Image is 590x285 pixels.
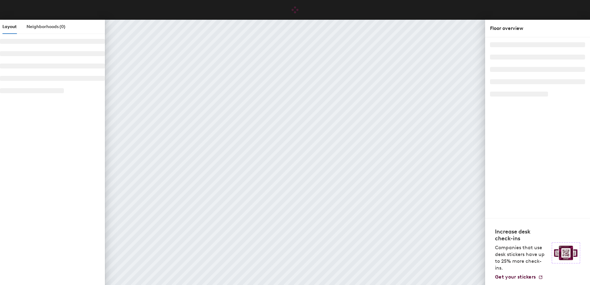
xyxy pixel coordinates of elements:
[495,228,548,242] h4: Increase desk check-ins
[552,242,580,263] img: Sticker logo
[495,244,548,271] p: Companies that use desk stickers have up to 25% more check-ins.
[490,25,585,32] div: Floor overview
[27,24,65,29] span: Neighborhoods (0)
[495,274,543,280] a: Get your stickers
[2,24,17,29] span: Layout
[495,274,536,280] span: Get your stickers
